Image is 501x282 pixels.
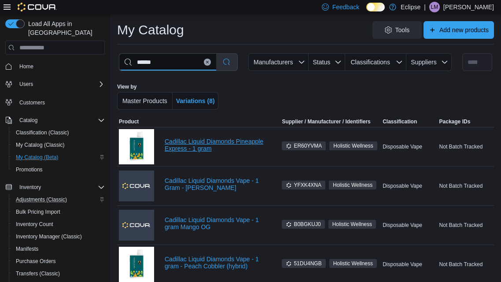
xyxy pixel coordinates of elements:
button: Manifests [9,243,108,255]
a: Inventory Count [12,219,57,230]
div: Not Batch Tracked [438,220,494,230]
span: ER60YVMA [282,141,326,150]
span: LM [431,2,438,12]
span: Users [16,79,105,89]
a: Cadillac Liquid Diamonds Vape - 1 gram Mango OG [165,216,266,230]
span: Inventory Count [12,219,105,230]
img: Cadillac Liquid Diamonds Vape - 1 gram - Peach Cobbler (hybrid) [119,247,154,282]
span: Home [16,61,105,72]
span: Promotions [16,166,43,173]
button: Adjustments (Classic) [9,193,108,206]
span: Catalog [16,115,105,126]
button: Tools [372,21,422,39]
button: Suppliers [406,53,452,71]
span: Classification (Classic) [12,127,105,138]
button: Purchase Orders [9,255,108,267]
span: Classification (Classic) [16,129,69,136]
input: Dark Mode [366,3,385,12]
a: Transfers (Classic) [12,268,63,279]
span: Supplier / Manufacturer / Identifiers [269,118,370,125]
span: Inventory [16,182,105,193]
div: Disposable Vape [381,181,437,191]
span: ER60YVMA [286,142,322,150]
span: Holistic Wellness [333,142,373,150]
button: Customers [2,96,108,108]
span: Manifests [16,245,38,252]
div: Disposable Vape [381,259,437,270]
div: Not Batch Tracked [438,141,494,152]
span: Holistic Wellness [333,260,373,267]
div: Disposable Vape [381,220,437,230]
span: My Catalog (Beta) [16,154,59,161]
button: Variations (8) [173,92,218,110]
span: Suppliers [411,59,436,66]
span: Bulk Pricing Import [12,207,105,217]
a: Bulk Pricing Import [12,207,64,217]
button: Add new products [424,21,494,39]
button: Promotions [9,163,108,176]
a: Classification (Classic) [12,127,73,138]
a: Inventory Manager (Classic) [12,231,85,242]
span: Catalog [19,117,37,124]
a: My Catalog (Beta) [12,152,62,163]
a: Manifests [12,244,42,254]
button: My Catalog (Classic) [9,139,108,151]
span: Holistic Wellness [329,141,377,150]
span: Status [313,59,331,66]
span: Customers [16,96,105,108]
a: Cadillac Liquid Diamonds Vape - 1 Gram - [PERSON_NAME] [165,177,266,191]
span: Users [19,81,33,88]
span: Master Products [122,97,167,104]
span: YFXK4XNA [286,181,321,189]
img: Cadillac Liquid Diamonds Pineapple Express - 1 gram [119,129,154,164]
a: Adjustments (Classic) [12,194,70,205]
img: Cova [18,3,57,11]
span: Feedback [332,3,359,11]
button: Clear input [204,59,211,66]
span: Holistic Wellness [332,220,372,228]
h1: My Catalog [117,21,184,39]
span: Inventory [19,184,41,191]
span: B0BGKUJ0 [282,220,324,229]
a: Cadillac Liquid Diamonds Vape - 1 gram - Peach Cobbler (hybrid) [165,256,266,270]
span: Variations (8) [176,97,215,104]
span: Customers [19,99,45,106]
button: Home [2,60,108,73]
span: YFXK4XNA [282,181,325,189]
span: My Catalog (Classic) [16,141,65,148]
span: Inventory Manager (Classic) [12,231,105,242]
button: Inventory [16,182,44,193]
span: Manufacturers [254,59,293,66]
span: Home [19,63,33,70]
a: Cadillac Liquid Diamonds Pineapple Express - 1 gram [165,138,266,152]
a: Purchase Orders [12,256,59,267]
span: Adjustments (Classic) [12,194,105,205]
button: Inventory Manager (Classic) [9,230,108,243]
span: Holistic Wellness [328,220,376,229]
span: Holistic Wellness [333,181,372,189]
img: Cadillac Liquid Diamonds Vape - 1 Gram - Tangie [119,171,154,201]
span: 51DU4NGB [282,259,325,268]
span: Promotions [12,164,105,175]
span: B0BGKUJ0 [286,220,320,228]
button: Master Products [117,92,173,110]
span: Transfers (Classic) [12,268,105,279]
button: Status [309,53,345,71]
span: Holistic Wellness [329,181,376,189]
span: My Catalog (Classic) [12,140,105,150]
span: 51DU4NGB [286,260,321,267]
button: Catalog [2,114,108,126]
div: Not Batch Tracked [438,181,494,191]
div: Disposable Vape [381,141,437,152]
span: Transfers (Classic) [16,270,60,277]
p: [PERSON_NAME] [443,2,494,12]
span: Holistic Wellness [329,259,377,268]
span: Tools [395,26,410,34]
label: View by [117,83,136,90]
span: Classifications [350,59,390,66]
button: Bulk Pricing Import [9,206,108,218]
button: Transfers (Classic) [9,267,108,280]
span: Classification [383,118,417,125]
div: Lanai Monahan [429,2,440,12]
